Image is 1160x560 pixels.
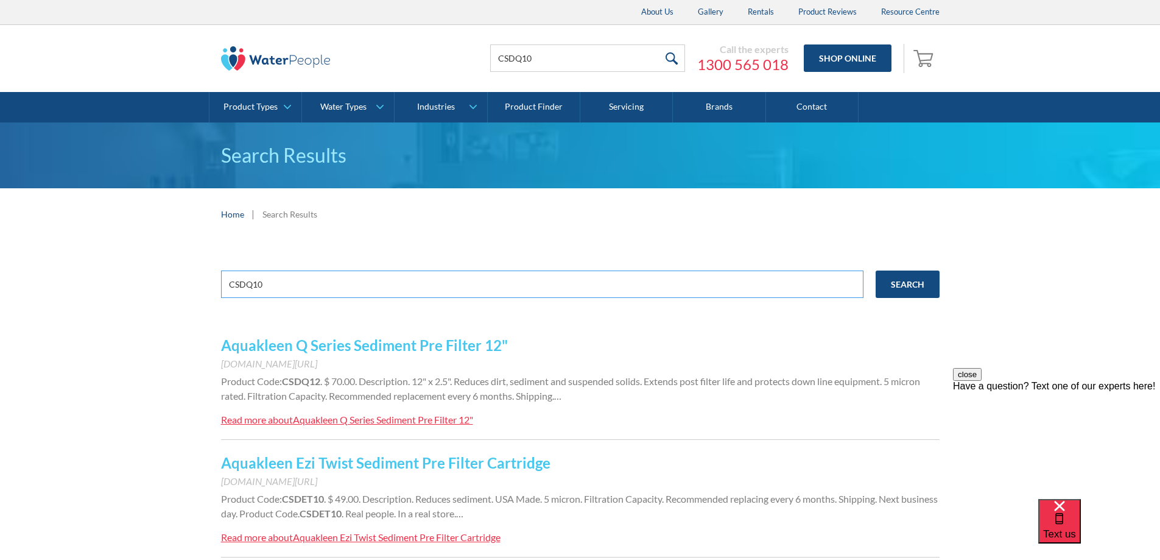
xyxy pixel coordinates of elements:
span: … [456,508,463,519]
a: Product Finder [488,92,580,122]
a: Open empty cart [910,44,940,73]
a: 1300 565 018 [697,55,789,74]
strong: CSDET10 [282,493,324,505]
a: Aquakleen Ezi Twist Sediment Pre Filter Cartridge [221,454,550,472]
input: e.g. chilled water cooler [221,271,863,298]
h1: Search Results [221,141,940,170]
a: Contact [766,92,859,122]
div: Aquakleen Ezi Twist Sediment Pre Filter Cartridge [293,531,501,543]
div: Call the experts [697,43,789,55]
img: The Water People [221,46,331,71]
a: Product Types [209,92,301,122]
span: . $ 70.00. Description. 12" x 2.5". Reduces dirt, sediment and suspended solids. Extends post fil... [221,375,920,402]
strong: CSDQ12 [282,375,320,387]
a: Water Types [302,92,394,122]
div: Read more about [221,531,293,543]
div: Industries [417,102,455,112]
a: Servicing [580,92,673,122]
a: Aquakleen Q Series Sediment Pre Filter 12" [221,336,508,354]
span: . $ 49.00. Description. Reduces sediment. USA Made. 5 micron. Filtration Capacity. Recommended re... [221,493,938,519]
strong: CSDET10 [300,508,342,519]
span: Product Code: [221,493,282,505]
div: | [250,207,256,221]
div: Product Types [223,102,278,112]
span: . Real people. In a real store. [342,508,456,519]
a: Industries [395,92,487,122]
div: [DOMAIN_NAME][URL] [221,356,940,371]
input: Search products [490,44,685,72]
img: shopping cart [913,48,937,68]
div: [DOMAIN_NAME][URL] [221,474,940,489]
a: Shop Online [804,44,891,72]
a: Read more aboutAquakleen Ezi Twist Sediment Pre Filter Cartridge [221,530,501,545]
a: Brands [673,92,765,122]
div: Water Types [320,102,367,112]
iframe: podium webchat widget bubble [1038,499,1160,560]
div: Read more about [221,414,293,425]
span: … [554,390,561,402]
input: Search [876,271,940,298]
div: Search Results [262,208,317,221]
div: Aquakleen Q Series Sediment Pre Filter 12" [293,414,473,425]
span: Product Code: [221,375,282,387]
iframe: podium webchat widget prompt [953,368,1160,514]
a: Read more aboutAquakleen Q Series Sediment Pre Filter 12" [221,413,473,427]
a: Home [221,208,244,221]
